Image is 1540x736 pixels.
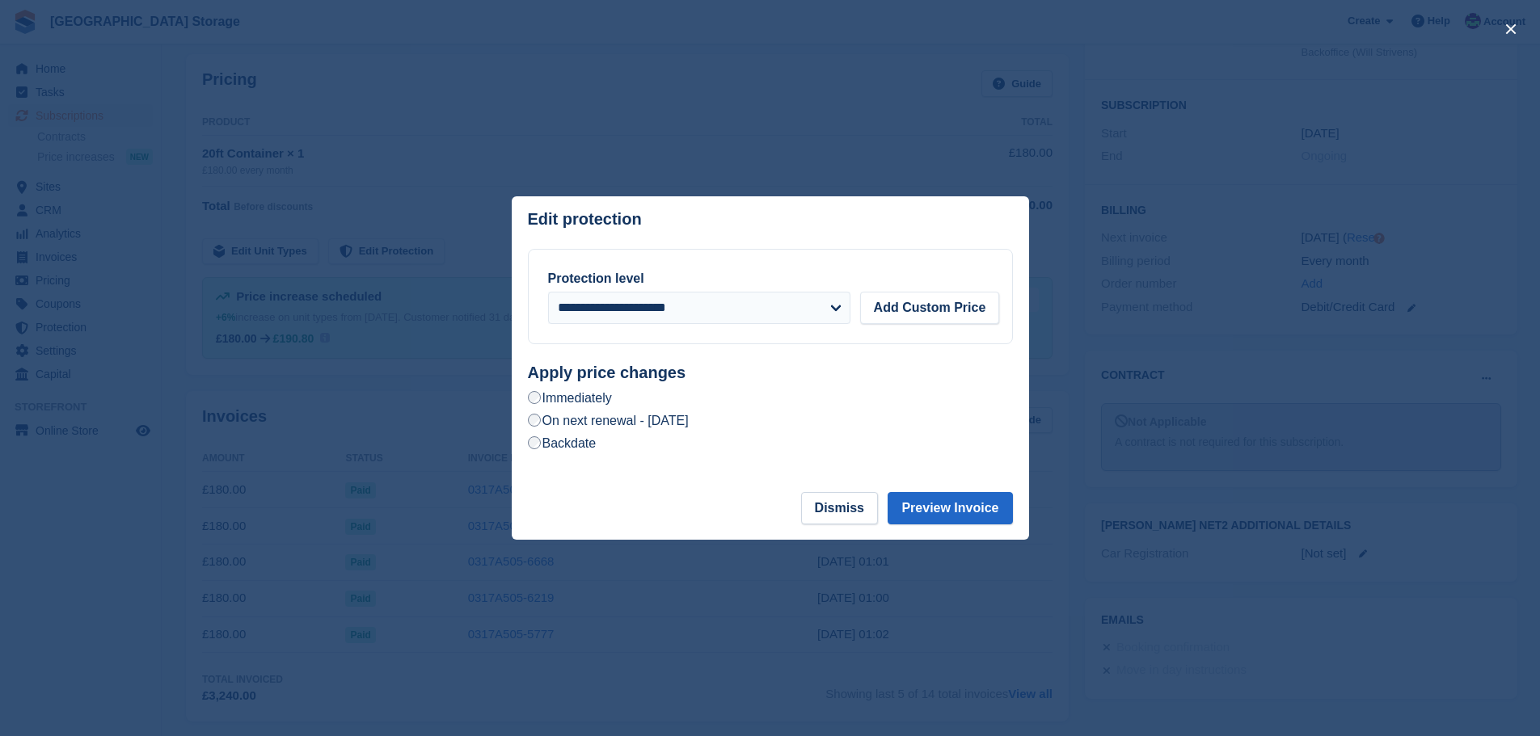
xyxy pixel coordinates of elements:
label: Backdate [528,435,597,452]
button: Dismiss [801,492,878,524]
input: On next renewal - [DATE] [528,414,541,427]
input: Backdate [528,436,541,449]
button: close [1498,16,1524,42]
strong: Apply price changes [528,364,686,381]
p: Edit protection [528,210,642,229]
label: Protection level [548,271,644,285]
label: Immediately [528,389,612,406]
label: On next renewal - [DATE] [528,412,689,429]
button: Preview Invoice [888,492,1012,524]
input: Immediately [528,391,541,404]
button: Add Custom Price [860,292,1000,324]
